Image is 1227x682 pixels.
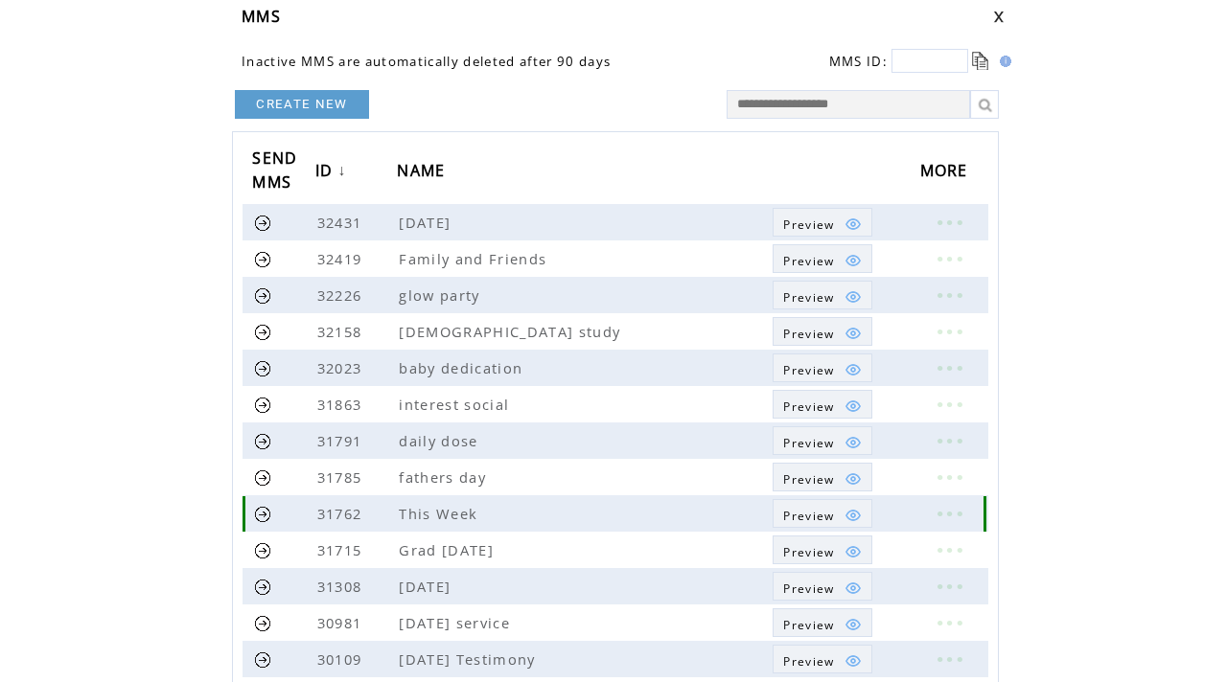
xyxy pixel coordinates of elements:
[783,289,834,306] span: Show MMS preview
[773,535,871,564] a: Preview
[773,426,871,455] a: Preview
[783,326,834,342] span: Show MMS preview
[845,398,862,415] img: eye.png
[399,395,514,414] span: interest social
[773,244,871,273] a: Preview
[317,213,367,232] span: 32431
[773,208,871,237] a: Preview
[773,390,871,419] a: Preview
[242,53,611,70] span: Inactive MMS are automatically deleted after 90 days
[845,252,862,269] img: eye.png
[399,358,527,377] span: baby dedication
[317,431,367,450] span: 31791
[317,540,367,559] span: 31715
[845,325,862,342] img: eye.png
[317,467,367,487] span: 31785
[783,653,834,670] span: Show MMS preview
[317,249,367,268] span: 32419
[399,577,455,596] span: [DATE]
[399,249,551,268] span: Family and Friends
[829,53,888,70] span: MMS ID:
[783,216,834,233] span: Show MMS preview
[845,288,862,306] img: eye.png
[399,504,482,523] span: This Week
[399,467,491,487] span: fathers day
[845,507,862,524] img: eye.png
[399,213,455,232] span: [DATE]
[783,580,834,597] span: Show MMS preview
[845,470,862,488] img: eye.png
[252,143,297,202] span: SEND MMS
[773,499,871,528] a: Preview
[773,608,871,637] a: Preview
[845,543,862,560] img: eye.png
[783,617,834,633] span: Show MMS preview
[399,613,515,632] span: [DATE] service
[235,90,369,119] a: CREATE NEW
[783,508,834,524] span: Show MMS preview
[317,322,367,341] span: 32158
[845,216,862,233] img: eye.png
[845,616,862,633] img: eye.png
[783,544,834,560] span: Show MMS preview
[317,613,367,632] span: 30981
[773,572,871,601] a: Preview
[317,358,367,377] span: 32023
[399,431,482,450] span: daily dose
[397,154,454,190] a: NAME
[920,155,973,191] span: MORE
[399,540,498,559] span: Grad [DATE]
[315,154,352,190] a: ID↓
[773,353,871,382] a: Preview
[783,253,834,269] span: Show MMS preview
[397,155,450,191] span: NAME
[317,285,367,305] span: 32226
[773,317,871,346] a: Preview
[317,395,367,414] span: 31863
[399,322,625,341] span: [DEMOGRAPHIC_DATA] study
[317,649,367,669] span: 30109
[845,580,862,597] img: eye.png
[783,398,834,415] span: Show MMS preview
[783,471,834,488] span: Show MMS preview
[845,361,862,378] img: eye.png
[773,645,871,673] a: Preview
[399,649,540,669] span: [DATE] Testimony
[242,6,281,27] span: MMS
[773,281,871,309] a: Preview
[773,463,871,491] a: Preview
[315,155,338,191] span: ID
[994,56,1011,67] img: help.gif
[845,434,862,451] img: eye.png
[845,652,862,670] img: eye.png
[317,577,367,596] span: 31308
[783,435,834,451] span: Show MMS preview
[317,504,367,523] span: 31762
[399,285,484,305] span: glow party
[783,362,834,378] span: Show MMS preview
